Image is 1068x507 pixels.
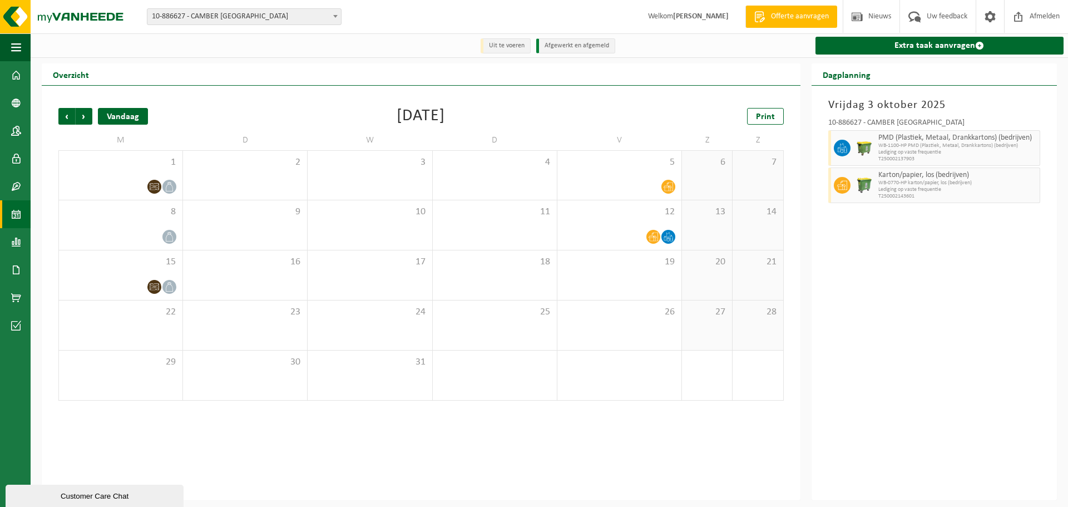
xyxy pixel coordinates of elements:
span: 1 [65,156,177,169]
span: 16 [189,256,301,268]
span: T250002137903 [878,156,1037,163]
td: D [183,130,308,150]
h2: Dagplanning [812,63,882,85]
span: 10-886627 - CAMBER SINT-MARTENS-LATEM - SINT-MARTENS-LATEM [147,9,341,24]
span: Karton/papier, los (bedrijven) [878,171,1037,180]
span: 13 [688,206,726,218]
div: 10-886627 - CAMBER [GEOGRAPHIC_DATA] [828,119,1040,130]
strong: [PERSON_NAME] [673,12,729,21]
span: 15 [65,256,177,268]
span: PMD (Plastiek, Metaal, Drankkartons) (bedrijven) [878,134,1037,142]
span: Lediging op vaste frequentie [878,186,1037,193]
span: Lediging op vaste frequentie [878,149,1037,156]
span: WB-0770-HP karton/papier, los (bedrijven) [878,180,1037,186]
span: 26 [563,306,676,318]
span: 4 [438,156,551,169]
li: Uit te voeren [481,38,531,53]
img: WB-0770-HPE-GN-50 [856,177,873,194]
img: WB-1100-HPE-GN-51 [856,140,873,156]
h3: Vrijdag 3 oktober 2025 [828,97,1040,114]
span: 3 [313,156,426,169]
iframe: chat widget [6,483,186,507]
span: 8 [65,206,177,218]
span: 27 [688,306,726,318]
span: WB-1100-HP PMD (Plastiek, Metaal, Drankkartons) (bedrijven) [878,142,1037,149]
span: 10-886627 - CAMBER SINT-MARTENS-LATEM - SINT-MARTENS-LATEM [147,8,342,25]
td: W [308,130,432,150]
span: Volgende [76,108,92,125]
span: 25 [438,306,551,318]
a: Offerte aanvragen [745,6,837,28]
td: Z [733,130,783,150]
span: 9 [189,206,301,218]
span: T250002143601 [878,193,1037,200]
span: 12 [563,206,676,218]
span: 10 [313,206,426,218]
td: V [557,130,682,150]
a: Extra taak aanvragen [815,37,1064,55]
span: 30 [189,356,301,368]
span: 20 [688,256,726,268]
span: 22 [65,306,177,318]
span: 7 [738,156,777,169]
div: [DATE] [397,108,445,125]
span: 19 [563,256,676,268]
span: 18 [438,256,551,268]
span: 29 [65,356,177,368]
span: 28 [738,306,777,318]
li: Afgewerkt en afgemeld [536,38,615,53]
span: 21 [738,256,777,268]
span: 14 [738,206,777,218]
td: M [58,130,183,150]
td: D [433,130,557,150]
div: Vandaag [98,108,148,125]
span: 23 [189,306,301,318]
span: 2 [189,156,301,169]
span: 6 [688,156,726,169]
span: Print [756,112,775,121]
span: 17 [313,256,426,268]
span: 5 [563,156,676,169]
span: Vorige [58,108,75,125]
span: Offerte aanvragen [768,11,832,22]
span: 31 [313,356,426,368]
a: Print [747,108,784,125]
td: Z [682,130,733,150]
span: 24 [313,306,426,318]
span: 11 [438,206,551,218]
h2: Overzicht [42,63,100,85]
